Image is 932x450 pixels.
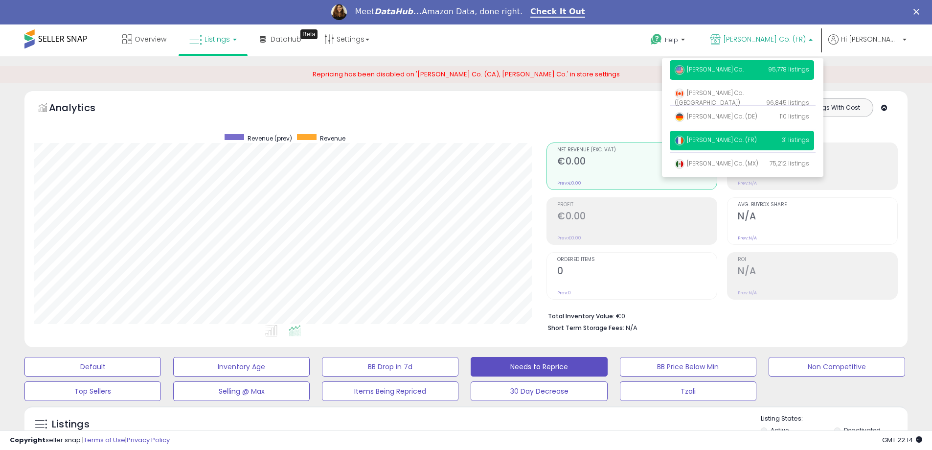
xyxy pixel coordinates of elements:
[738,211,897,224] h2: N/A
[643,26,695,56] a: Help
[557,147,717,153] span: Net Revenue (Exc. VAT)
[675,136,684,145] img: france.png
[675,65,684,75] img: usa.png
[675,159,758,167] span: [PERSON_NAME] Co. (MX)
[768,65,809,73] span: 95,778 listings
[557,211,717,224] h2: €0.00
[675,89,684,98] img: canada.png
[797,101,870,114] button: Listings With Cost
[355,7,523,17] div: Meet Amazon Data, done right.
[665,36,678,44] span: Help
[738,202,897,208] span: Avg. Buybox Share
[738,257,897,262] span: ROI
[738,180,757,186] small: Prev: N/A
[49,101,114,117] h5: Analytics
[135,34,166,44] span: Overview
[675,112,757,120] span: [PERSON_NAME] Co. (DE)
[738,265,897,279] h2: N/A
[723,34,806,44] span: [PERSON_NAME] Co. (FR)
[24,381,161,401] button: Top Sellers
[675,65,744,73] span: [PERSON_NAME] Co.
[675,112,684,122] img: germany.png
[557,265,717,279] h2: 0
[557,180,581,186] small: Prev: €0.00
[913,9,923,15] div: Close
[252,24,309,54] a: DataHub
[771,426,789,434] label: Active
[10,435,45,445] strong: Copyright
[620,381,756,401] button: Tzali
[675,159,684,169] img: mexico.png
[471,357,607,377] button: Needs to Reprice
[844,426,881,434] label: Deactivated
[173,357,310,377] button: Inventory Age
[738,290,757,296] small: Prev: N/A
[548,312,614,320] b: Total Inventory Value:
[248,134,292,142] span: Revenue (prev)
[115,24,174,54] a: Overview
[557,290,571,296] small: Prev: 0
[173,381,310,401] button: Selling @ Max
[557,202,717,208] span: Profit
[471,381,607,401] button: 30 Day Decrease
[769,357,905,377] button: Non Competitive
[675,136,757,144] span: [PERSON_NAME] Co. (FR)
[320,134,345,142] span: Revenue
[557,235,581,241] small: Prev: €0.00
[738,235,757,241] small: Prev: N/A
[331,4,347,20] img: Profile image for Georgie
[703,24,820,56] a: [PERSON_NAME] Co. (FR)
[182,24,244,54] a: Listings
[620,357,756,377] button: BB Price Below Min
[313,70,620,79] span: Repricing has been disabled on '[PERSON_NAME] Co. (CA), [PERSON_NAME] Co.' in store settings
[530,7,585,18] a: Check It Out
[322,381,458,401] button: Items Being Repriced
[548,324,624,332] b: Short Term Storage Fees:
[780,112,809,120] span: 110 listings
[24,357,161,377] button: Default
[84,435,125,445] a: Terms of Use
[626,323,637,332] span: N/A
[557,257,717,262] span: Ordered Items
[782,136,809,144] span: 31 listings
[205,34,230,44] span: Listings
[300,29,318,39] div: Tooltip anchor
[650,33,662,46] i: Get Help
[761,414,908,424] p: Listing States:
[127,435,170,445] a: Privacy Policy
[10,436,170,445] div: seller snap | |
[675,89,744,107] span: [PERSON_NAME] Co. ([GEOGRAPHIC_DATA])
[882,435,922,445] span: 2025-09-14 22:14 GMT
[322,357,458,377] button: BB Drop in 7d
[374,7,422,16] i: DataHub...
[548,309,890,321] li: €0
[841,34,900,44] span: Hi [PERSON_NAME]
[770,159,809,167] span: 75,212 listings
[52,418,90,431] h5: Listings
[317,24,377,54] a: Settings
[271,34,301,44] span: DataHub
[557,156,717,169] h2: €0.00
[766,98,809,107] span: 96,845 listings
[828,34,907,56] a: Hi [PERSON_NAME]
